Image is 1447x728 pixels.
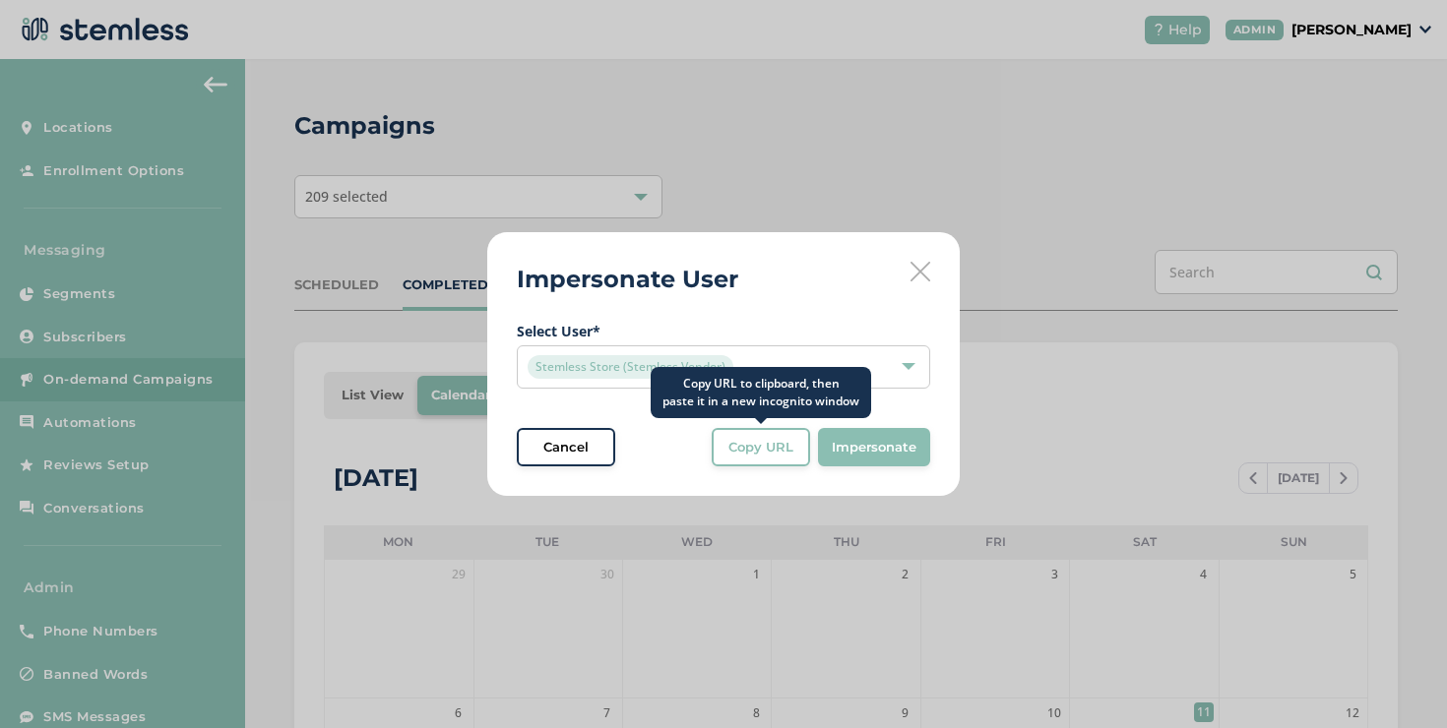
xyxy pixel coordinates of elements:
button: Impersonate [818,428,930,467]
iframe: Chat Widget [1349,634,1447,728]
div: Copy URL to clipboard, then paste it in a new incognito window [651,367,871,418]
span: Stemless Store (Stemless Vendor) [528,355,733,379]
button: Copy URL [712,428,810,467]
button: Cancel [517,428,615,467]
span: Cancel [543,438,589,457]
h2: Impersonate User [517,262,738,297]
span: Copy URL [728,438,793,457]
span: Impersonate [832,438,916,457]
label: Select User [517,321,930,341]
